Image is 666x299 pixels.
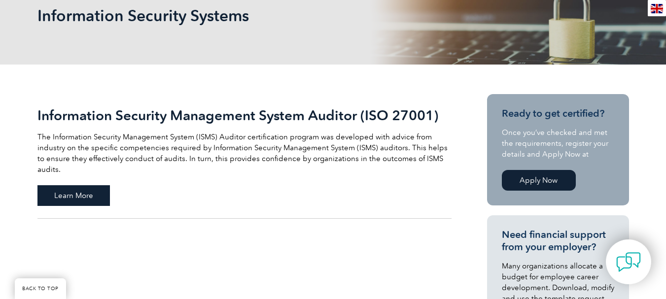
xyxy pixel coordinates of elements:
[651,4,663,13] img: en
[37,107,452,123] h2: Information Security Management System Auditor (ISO 27001)
[15,278,66,299] a: BACK TO TOP
[37,132,452,175] p: The Information Security Management System (ISMS) Auditor certification program was developed wit...
[616,250,641,274] img: contact-chat.png
[502,229,614,253] h3: Need financial support from your employer?
[502,107,614,120] h3: Ready to get certified?
[502,170,576,191] a: Apply Now
[37,94,452,219] a: Information Security Management System Auditor (ISO 27001) The Information Security Management Sy...
[37,6,416,25] h1: Information Security Systems
[37,185,110,206] span: Learn More
[502,127,614,160] p: Once you’ve checked and met the requirements, register your details and Apply Now at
